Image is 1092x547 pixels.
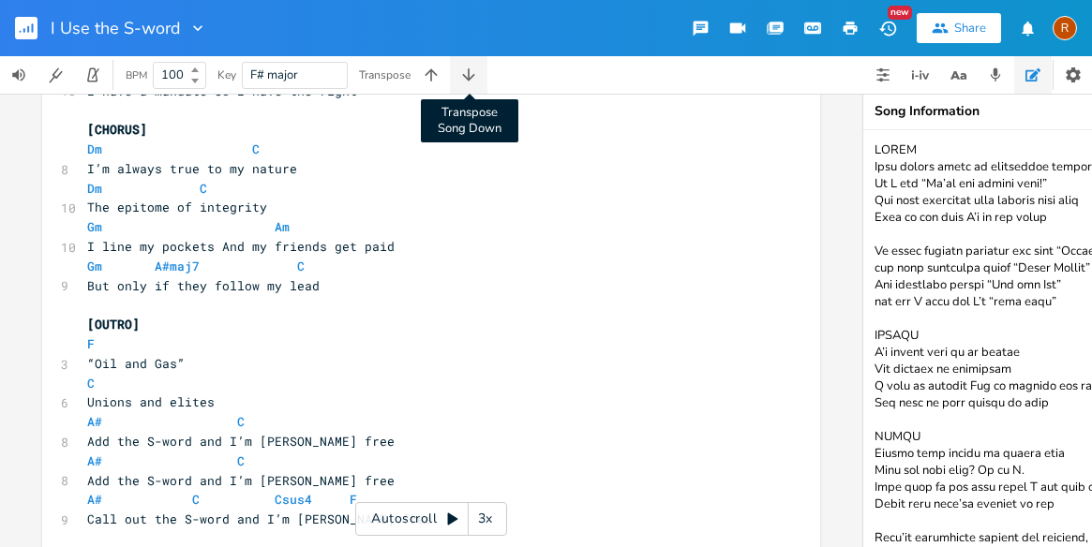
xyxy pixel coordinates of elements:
[87,413,102,430] span: A#
[275,491,312,508] span: Csus4
[87,393,215,410] span: Unions and elites
[869,11,906,45] button: New
[87,258,102,274] span: Gm
[87,238,395,255] span: I line my pockets And my friends get paid
[87,140,102,157] span: Dm
[155,258,200,274] span: A#maj7
[87,375,95,392] span: C
[237,452,245,469] span: C
[350,491,357,508] span: F
[87,218,102,235] span: Gm
[1053,16,1077,40] div: Ray
[87,82,357,99] span: I have a mandate so I have the right
[51,20,181,37] span: I Use the S-word
[450,56,487,94] button: Transpose Song Down
[87,335,95,352] span: F
[917,13,1001,43] button: Share
[297,258,305,274] span: C
[355,502,507,536] div: Autoscroll
[87,199,267,215] span: The epitome of integrity
[250,67,298,83] span: F# major
[1053,7,1077,50] button: R
[87,277,320,294] span: But only if they follow my lead
[87,121,147,138] span: [CHORUS]
[200,180,207,197] span: C
[87,355,185,372] span: “Oil and Gas”
[87,510,432,527] span: Call out the S-word and I’m [PERSON_NAME] free
[126,70,147,81] div: BPM
[469,502,502,536] div: 3x
[217,69,236,81] div: Key
[192,491,200,508] span: C
[359,69,411,81] div: Transpose
[87,491,102,508] span: A#
[87,452,102,469] span: A#
[87,316,140,333] span: [OUTRO]
[87,472,395,489] span: Add the S-word and I’m [PERSON_NAME] free
[252,140,260,157] span: C
[237,413,245,430] span: C
[87,160,297,177] span: I’m always true to my nature
[87,433,395,450] span: Add the S-word and I’m [PERSON_NAME] free
[87,180,102,197] span: Dm
[888,6,912,20] div: New
[954,20,986,37] div: Share
[275,218,290,235] span: Am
